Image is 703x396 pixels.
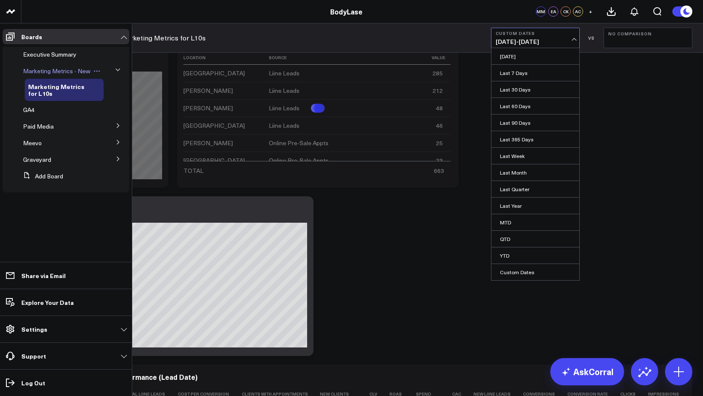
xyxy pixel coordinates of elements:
[573,6,583,17] div: AC
[21,272,66,279] p: Share via Email
[491,98,579,114] a: Last 60 Days
[436,156,443,165] div: 23
[23,106,35,114] span: GA4
[23,50,76,58] span: Executive Summary
[436,139,443,147] div: 25
[491,264,579,280] a: Custom Dates
[183,104,233,112] div: [PERSON_NAME]
[121,33,206,43] a: Marketing Metrics for L10s
[23,140,42,146] a: Meevo
[269,156,328,165] div: Online Pre-Sale Appts
[21,379,45,386] p: Log Out
[433,86,443,95] div: 212
[491,28,580,48] button: Custom Dates[DATE]-[DATE]
[589,9,593,14] span: +
[23,155,51,164] span: Graveyard
[269,121,299,130] div: Liine Leads
[183,69,245,77] div: [GEOGRAPHIC_DATA]
[491,48,579,64] a: [DATE]
[23,67,90,75] span: Marketing Metrics - New
[183,139,233,147] div: [PERSON_NAME]
[23,156,51,163] a: Graveyard
[496,38,575,45] span: [DATE] - [DATE]
[183,156,245,165] div: [GEOGRAPHIC_DATA]
[330,7,363,16] a: BodyLase
[491,198,579,214] a: Last Year
[491,164,579,181] a: Last Month
[584,35,599,40] div: VS
[561,6,571,17] div: CK
[491,115,579,131] a: Last 90 Days
[491,181,579,197] a: Last Quarter
[548,6,558,17] div: EA
[183,121,245,130] div: [GEOGRAPHIC_DATA]
[183,51,269,65] th: Location
[436,121,443,130] div: 46
[434,166,444,175] div: 663
[536,6,546,17] div: MM
[269,104,299,112] div: Liine Leads
[436,104,443,112] div: 48
[491,231,579,247] a: QTD
[269,86,299,95] div: Liine Leads
[21,299,74,306] p: Explore Your Data
[3,375,129,390] a: Log Out
[23,51,76,58] a: Executive Summary
[23,106,35,113] a: GA4
[183,166,203,175] div: TOTAL
[23,68,90,75] a: Marketing Metrics - New
[269,69,299,77] div: Liine Leads
[21,326,47,333] p: Settings
[491,131,579,147] a: Last 365 Days
[21,33,42,40] p: Boards
[491,81,579,98] a: Last 30 Days
[550,358,624,385] a: AskCorral
[269,51,411,65] th: Source
[183,86,233,95] div: [PERSON_NAME]
[496,31,575,36] b: Custom Dates
[491,148,579,164] a: Last Week
[23,123,54,130] a: Paid Media
[585,6,596,17] button: +
[23,139,42,147] span: Meevo
[21,353,46,359] p: Support
[20,169,63,184] button: Add Board
[269,139,328,147] div: Online Pre-Sale Appts
[28,82,84,98] span: Marketing Metrics for L10s
[411,51,450,65] th: Value
[491,214,579,230] a: MTD
[28,83,93,97] a: Marketing Metrics for L10s
[608,31,688,36] b: No Comparison
[604,28,692,48] button: No Comparison
[433,69,443,77] div: 285
[491,65,579,81] a: Last 7 Days
[491,247,579,264] a: YTD
[23,122,54,130] span: Paid Media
